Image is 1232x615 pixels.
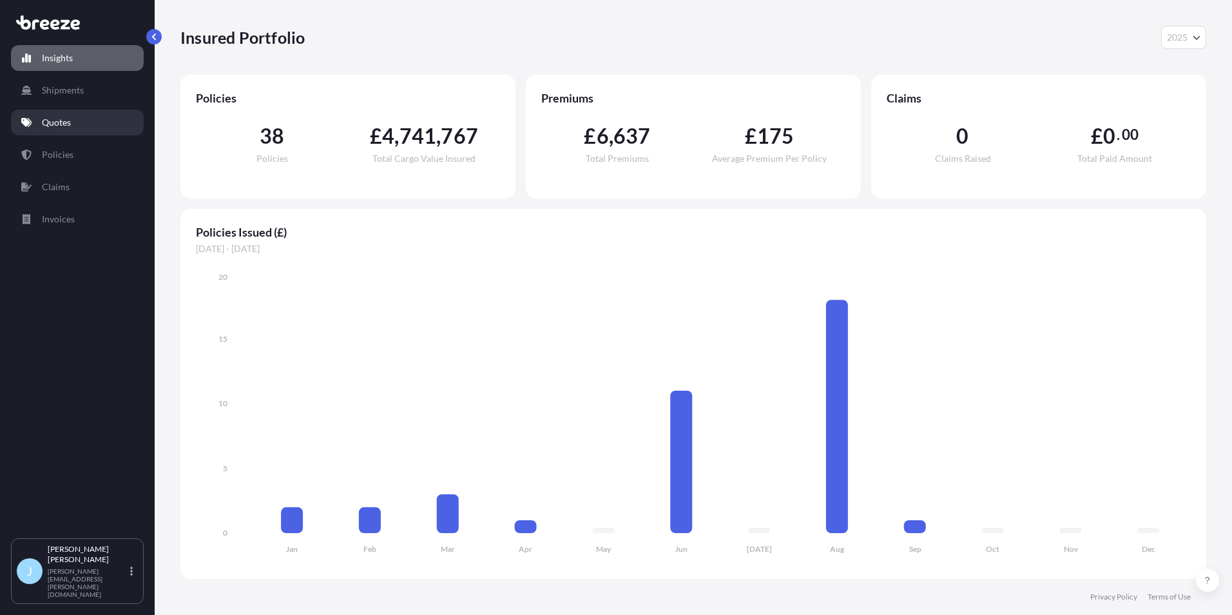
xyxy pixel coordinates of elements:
[382,126,394,146] span: 4
[223,464,227,473] tspan: 5
[11,206,144,232] a: Invoices
[1161,26,1206,49] button: Year Selector
[935,154,991,163] span: Claims Raised
[1117,130,1120,140] span: .
[613,126,651,146] span: 637
[1064,544,1079,554] tspan: Nov
[218,334,227,344] tspan: 15
[986,544,999,554] tspan: Oct
[372,154,476,163] span: Total Cargo Value Insured
[42,84,84,97] p: Shipments
[11,77,144,103] a: Shipments
[1077,154,1152,163] span: Total Paid Amount
[196,90,500,106] span: Policies
[747,544,772,554] tspan: [DATE]
[286,544,298,554] tspan: Jan
[223,528,227,538] tspan: 0
[745,126,757,146] span: £
[11,45,144,71] a: Insights
[956,126,968,146] span: 0
[584,126,596,146] span: £
[519,544,532,554] tspan: Apr
[42,52,73,64] p: Insights
[42,116,71,129] p: Quotes
[48,544,128,565] p: [PERSON_NAME] [PERSON_NAME]
[27,565,32,578] span: J
[218,272,227,282] tspan: 20
[399,126,437,146] span: 741
[218,398,227,408] tspan: 10
[597,126,609,146] span: 6
[441,126,478,146] span: 767
[180,27,305,48] p: Insured Portfolio
[1167,31,1188,44] span: 2025
[586,154,649,163] span: Total Premiums
[830,544,845,554] tspan: Aug
[394,126,399,146] span: ,
[887,90,1191,106] span: Claims
[1148,592,1191,602] a: Terms of Use
[42,148,73,161] p: Policies
[256,154,288,163] span: Policies
[909,544,921,554] tspan: Sep
[609,126,613,146] span: ,
[675,544,688,554] tspan: Jun
[11,142,144,168] a: Policies
[196,224,1191,240] span: Policies Issued (£)
[196,242,1191,255] span: [DATE] - [DATE]
[1122,130,1139,140] span: 00
[48,567,128,598] p: [PERSON_NAME][EMAIL_ADDRESS][PERSON_NAME][DOMAIN_NAME]
[541,90,845,106] span: Premiums
[1091,126,1103,146] span: £
[436,126,441,146] span: ,
[260,126,284,146] span: 38
[1142,544,1155,554] tspan: Dec
[42,213,75,226] p: Invoices
[11,110,144,135] a: Quotes
[596,544,611,554] tspan: May
[1090,592,1137,602] a: Privacy Policy
[712,154,827,163] span: Average Premium Per Policy
[42,181,70,193] p: Claims
[363,544,376,554] tspan: Feb
[370,126,382,146] span: £
[1103,126,1115,146] span: 0
[441,544,455,554] tspan: Mar
[757,126,794,146] span: 175
[11,174,144,200] a: Claims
